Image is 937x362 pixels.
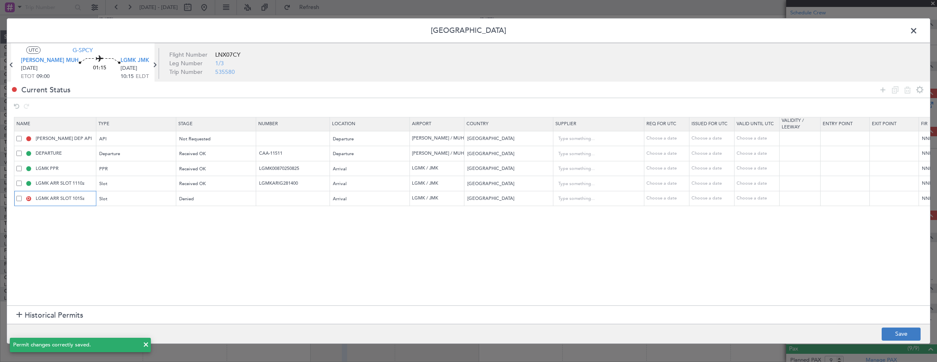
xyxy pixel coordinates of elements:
header: [GEOGRAPHIC_DATA] [7,18,930,43]
span: Exit Point [872,121,896,127]
div: Permit changes correctly saved. [13,341,139,349]
button: Save [882,328,921,341]
span: Validity / Leeway [782,117,804,131]
span: Fir [921,121,928,127]
span: Entry Point [823,121,853,127]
